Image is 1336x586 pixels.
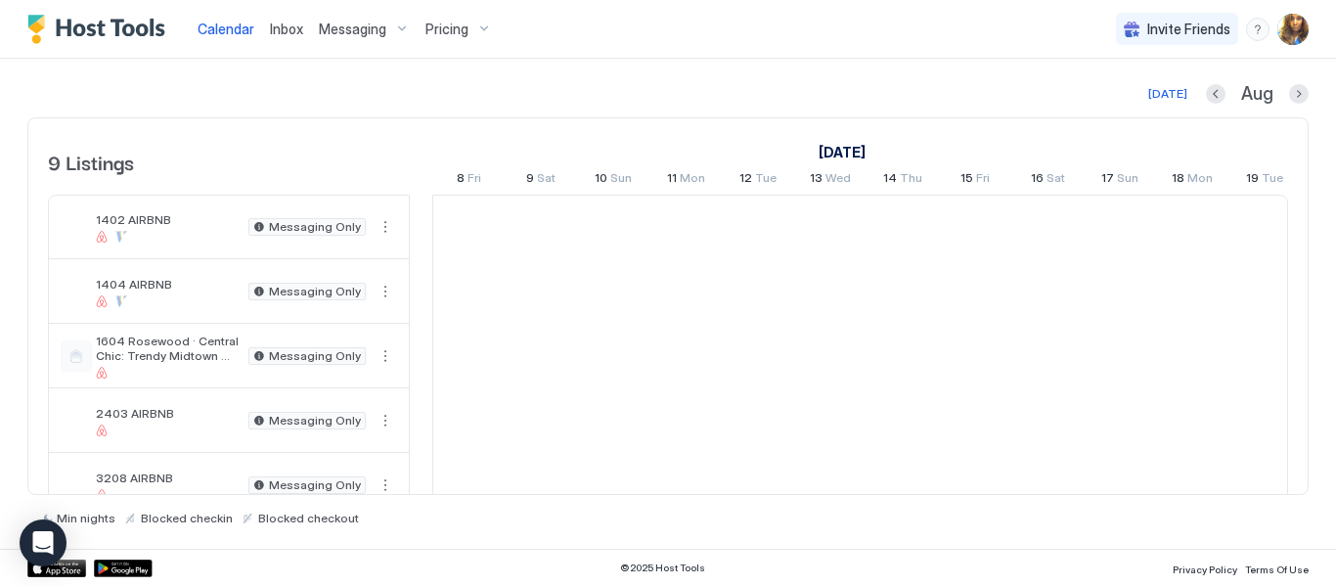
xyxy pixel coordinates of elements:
[595,170,607,191] span: 10
[258,511,359,525] span: Blocked checkout
[662,166,710,195] a: August 11, 2025
[590,166,637,195] a: August 10, 2025
[374,215,397,239] div: menu
[96,334,241,363] span: 1604 Rosewood · Central Chic: Trendy Midtown 3BR Retreat
[1277,14,1309,45] div: User profile
[61,470,92,501] div: listing image
[1167,166,1218,195] a: August 18, 2025
[610,170,632,191] span: Sun
[1031,170,1044,191] span: 16
[521,166,560,195] a: August 9, 2025
[755,170,777,191] span: Tue
[457,170,465,191] span: 8
[374,344,397,368] div: menu
[96,406,241,421] span: 2403 AIRBNB
[61,211,92,243] div: listing image
[900,170,922,191] span: Thu
[374,280,397,303] div: menu
[1148,85,1187,103] div: [DATE]
[374,409,397,432] button: More options
[1026,166,1070,195] a: August 16, 2025
[96,277,241,292] span: 1404 AIRBNB
[1145,82,1190,106] button: [DATE]
[141,511,233,525] span: Blocked checkin
[1246,18,1269,41] div: menu
[270,19,303,39] a: Inbox
[956,166,995,195] a: August 15, 2025
[976,170,990,191] span: Fri
[1241,83,1273,106] span: Aug
[61,276,92,307] div: listing image
[1289,84,1309,104] button: Next month
[374,473,397,497] button: More options
[96,212,241,227] span: 1402 AIRBNB
[27,560,86,577] a: App Store
[96,471,241,485] span: 3208 AIRBNB
[1101,170,1114,191] span: 17
[452,166,486,195] a: August 8, 2025
[1262,170,1283,191] span: Tue
[319,21,386,38] span: Messaging
[1173,563,1237,575] span: Privacy Policy
[1245,558,1309,578] a: Terms Of Use
[1117,170,1138,191] span: Sun
[526,170,534,191] span: 9
[960,170,973,191] span: 15
[94,560,153,577] a: Google Play Store
[883,170,897,191] span: 14
[739,170,752,191] span: 12
[1047,170,1065,191] span: Sat
[825,170,851,191] span: Wed
[61,405,92,436] div: listing image
[27,15,174,44] a: Host Tools Logo
[1187,170,1213,191] span: Mon
[270,21,303,37] span: Inbox
[1096,166,1143,195] a: August 17, 2025
[48,147,134,176] span: 9 Listings
[805,166,856,195] a: August 13, 2025
[374,473,397,497] div: menu
[1173,558,1237,578] a: Privacy Policy
[468,170,481,191] span: Fri
[680,170,705,191] span: Mon
[667,170,677,191] span: 11
[374,215,397,239] button: More options
[57,511,115,525] span: Min nights
[1172,170,1184,191] span: 18
[814,138,870,166] a: August 8, 2025
[620,562,705,574] span: © 2025 Host Tools
[878,166,927,195] a: August 14, 2025
[1246,170,1259,191] span: 19
[537,170,556,191] span: Sat
[374,409,397,432] div: menu
[810,170,823,191] span: 13
[1147,21,1230,38] span: Invite Friends
[735,166,781,195] a: August 12, 2025
[1206,84,1225,104] button: Previous month
[20,519,67,566] div: Open Intercom Messenger
[374,344,397,368] button: More options
[425,21,468,38] span: Pricing
[1241,166,1288,195] a: August 19, 2025
[198,19,254,39] a: Calendar
[1245,563,1309,575] span: Terms Of Use
[198,21,254,37] span: Calendar
[374,280,397,303] button: More options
